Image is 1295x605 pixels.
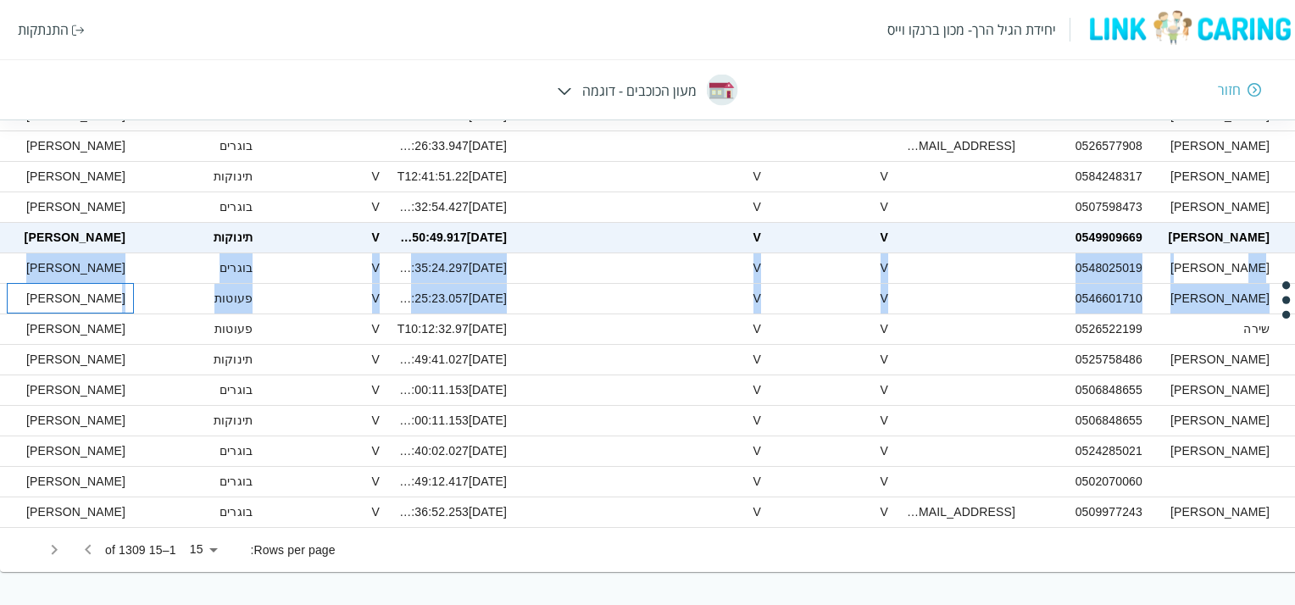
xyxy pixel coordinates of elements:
[1151,222,1278,253] div: צוף
[1024,497,1151,527] div: 0509977243
[134,222,261,253] div: תינוקות
[1084,9,1295,46] img: logo
[7,283,134,314] div: איילת
[1024,375,1151,405] div: 0506848655
[1151,283,1278,314] div: חגית
[1151,253,1278,283] div: זרגרוב-חנה
[1151,191,1278,222] div: יעל
[261,283,388,314] div: V
[1024,161,1151,191] div: 0584248317
[1024,253,1151,283] div: 0548025019
[642,405,770,436] div: V
[388,191,515,222] div: 2025-03-13T11:32:54.427
[7,253,134,283] div: איילת
[388,497,515,527] div: 2025-02-20T08:36:52.253
[261,344,388,375] div: V
[7,436,134,466] div: איילת
[134,253,261,283] div: בוגרים
[134,130,261,161] div: בוגרים
[134,405,261,436] div: תינוקות
[388,405,515,436] div: 2025-02-20T22:00:11.153
[7,130,134,161] div: איילת
[7,314,134,344] div: איילת
[1024,466,1151,497] div: 0502070060
[1151,344,1278,375] div: נועה
[261,466,388,497] div: V
[770,191,897,222] div: V
[7,222,134,253] div: איילת
[642,222,770,253] div: V
[261,253,388,283] div: V
[1024,222,1151,253] div: 0549909669
[134,466,261,497] div: בוגרים
[388,253,515,283] div: 2025-02-27T12:35:24.297
[642,253,770,283] div: V
[261,405,388,436] div: V
[72,25,85,36] img: התנתקות
[105,541,176,558] p: 1–15 of 1309
[18,20,69,39] div: התנתקות
[770,405,897,436] div: V
[770,375,897,405] div: V
[261,375,388,405] div: V
[7,405,134,436] div: איילת
[897,497,1024,527] div: sarayalo50@gmail.com
[261,497,388,527] div: V
[1151,405,1278,436] div: הדר
[1248,82,1261,97] img: חזור
[1151,497,1278,527] div: אברהם
[770,314,897,344] div: V
[642,344,770,375] div: V
[134,283,261,314] div: פעוטות
[388,283,515,314] div: 2025-02-27T12:25:23.057
[261,161,388,191] div: V
[7,375,134,405] div: איילת
[134,191,261,222] div: בוגרים
[1024,130,1151,161] div: 0526577908
[1151,161,1278,191] div: שרה
[261,222,388,253] div: V
[37,533,71,567] button: Go to next page
[7,161,134,191] div: איילת
[261,314,388,344] div: V
[1024,191,1151,222] div: 0507598473
[1151,130,1278,161] div: ליאור
[388,466,515,497] div: 2025-02-20T09:49:12.417
[134,436,261,466] div: בוגרים
[7,191,134,222] div: איילת
[388,130,515,161] div: 2025-04-23T11:26:33.947
[642,283,770,314] div: V
[1024,344,1151,375] div: 0525758486
[887,20,1056,39] div: יחידת הגיל הרך- מכון ברנקו וייס
[7,497,134,527] div: איילת
[134,375,261,405] div: בוגרים
[770,253,897,283] div: V
[1218,80,1241,99] div: חזור
[134,314,261,344] div: פעוטות
[388,344,515,375] div: 2025-02-23T09:49:41.027
[642,375,770,405] div: V
[134,344,261,375] div: תינוקות
[770,283,897,314] div: V
[770,436,897,466] div: V
[388,375,515,405] div: 2025-02-20T22:00:11.153
[642,191,770,222] div: V
[388,161,515,191] div: 2025-03-20T12:41:51.22
[1151,436,1278,466] div: כרמית
[1151,375,1278,405] div: הדר
[897,130,1024,161] div: liorohana112@gmail.com
[7,344,134,375] div: איילת
[7,466,134,497] div: איילת
[1024,283,1151,314] div: 0546601710
[642,466,770,497] div: V
[642,314,770,344] div: V
[183,537,224,562] div: 15
[251,541,336,558] p: Rows per page:
[642,436,770,466] div: V
[1151,314,1278,344] div: שירה
[388,314,515,344] div: 2025-02-23T10:12:32.97
[770,222,897,253] div: V
[1024,405,1151,436] div: 0506848655
[388,222,515,253] div: 2025-03-06T12:50:49.917
[1024,436,1151,466] div: 0524285021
